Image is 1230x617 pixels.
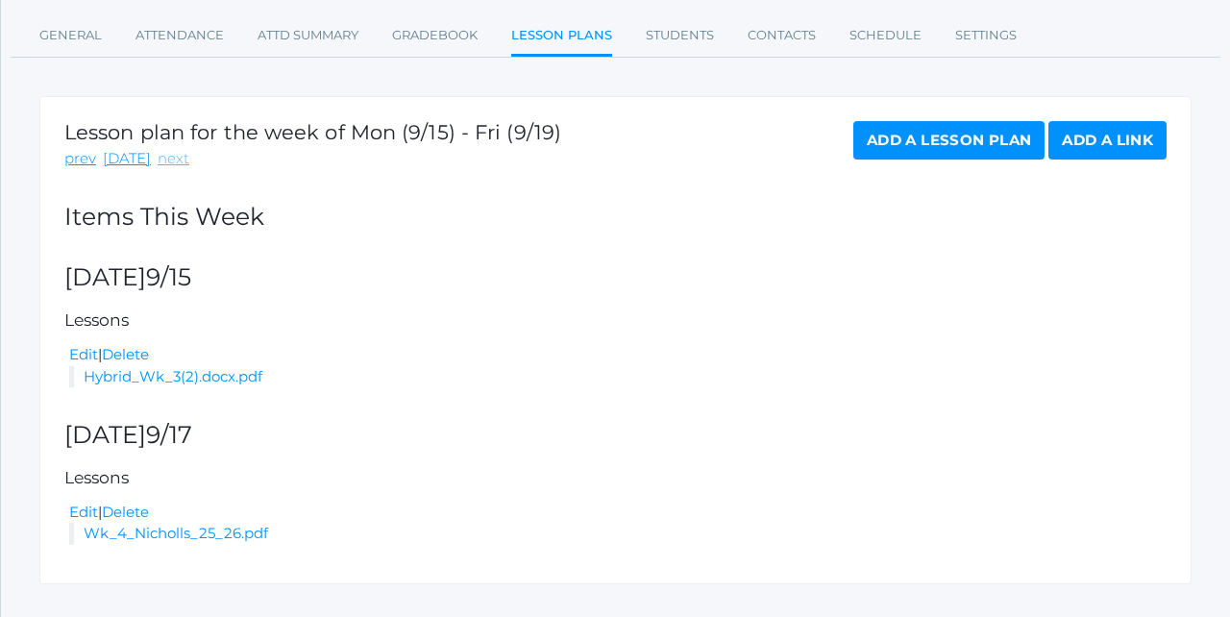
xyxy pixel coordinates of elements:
h2: [DATE] [64,264,1167,291]
a: Gradebook [392,16,478,55]
div: | [69,502,1167,524]
a: Settings [955,16,1017,55]
a: Lesson Plans [511,16,612,58]
a: Delete [102,503,149,521]
a: Hybrid_Wk_3(2).docx.pdf [84,367,262,385]
a: Contacts [748,16,816,55]
span: 9/17 [146,420,192,449]
a: General [39,16,102,55]
div: | [69,344,1167,366]
a: Edit [69,345,98,363]
a: Students [646,16,714,55]
h2: [DATE] [64,422,1167,449]
h5: Lessons [64,469,1167,487]
a: Schedule [849,16,922,55]
a: Wk_4_Nicholls_25_26.pdf [84,524,268,542]
a: Add a Lesson Plan [853,121,1045,160]
a: Attd Summary [258,16,358,55]
h2: Items This Week [64,204,1167,231]
a: Attendance [135,16,224,55]
h5: Lessons [64,311,1167,330]
span: 9/15 [146,262,191,291]
a: Add a Link [1048,121,1167,160]
a: Delete [102,345,149,363]
a: [DATE] [103,148,151,170]
a: next [158,148,189,170]
h1: Lesson plan for the week of Mon (9/15) - Fri (9/19) [64,121,561,143]
a: Edit [69,503,98,521]
a: prev [64,148,96,170]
